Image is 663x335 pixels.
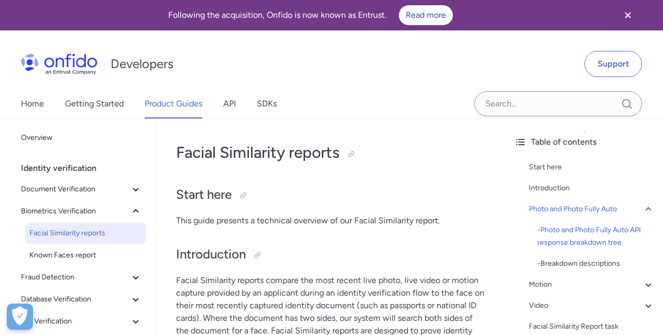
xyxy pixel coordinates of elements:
[529,299,655,312] a: Video
[223,89,236,118] a: API
[21,271,129,284] span: Fraud Detection
[13,5,608,25] div: Following the acquisition, Onfido is now known as Entrust.
[145,89,202,118] a: Product Guides
[529,320,655,333] a: Facial Similarity Report task
[537,257,655,270] div: - Breakdown descriptions
[176,142,485,163] h1: Facial Similarity reports
[111,56,173,72] h1: Developers
[17,201,146,222] button: Biometrics Verification
[17,127,146,148] a: Overview
[21,158,150,179] div: Identity verification
[514,136,655,148] div: Table of contents
[622,9,634,21] svg: Close banner
[17,179,146,200] button: Document Verification
[584,51,642,77] a: Support
[21,183,129,196] span: Document Verification
[21,293,129,306] span: Database Verification
[608,2,647,28] button: Close banner
[21,53,97,74] img: Onfido Logo
[474,91,642,116] input: Onfido search input field
[25,245,146,266] a: Known Faces report
[176,246,485,264] h2: Introduction
[176,186,485,204] h2: Start here
[25,223,146,244] a: Facial Similarity reports
[537,224,655,249] a: -Photo and Photo Fully Auto API response breakdown tree
[21,315,129,328] span: eID Verification
[529,203,655,215] a: Photo and Photo Fully Auto
[17,289,146,310] button: Database Verification
[65,89,124,118] a: Getting Started
[21,205,129,218] span: Biometrics Verification
[29,249,142,262] span: Known Faces report
[529,182,655,194] a: Introduction
[257,89,277,118] a: SDKs
[7,304,33,330] div: Cookie Preferences
[17,311,146,332] button: eID Verification
[7,304,33,330] button: Open Preferences
[529,278,655,291] a: Motion
[17,267,146,288] button: Fraud Detection
[537,257,655,270] a: -Breakdown descriptions
[537,224,655,249] div: - Photo and Photo Fully Auto API response breakdown tree
[399,5,453,25] a: Read more
[21,89,44,118] a: Home
[29,227,142,240] span: Facial Similarity reports
[21,132,142,144] span: Overview
[529,161,655,174] a: Start here
[176,214,485,227] p: This guide presents a technical overview of our Facial Similarity report.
